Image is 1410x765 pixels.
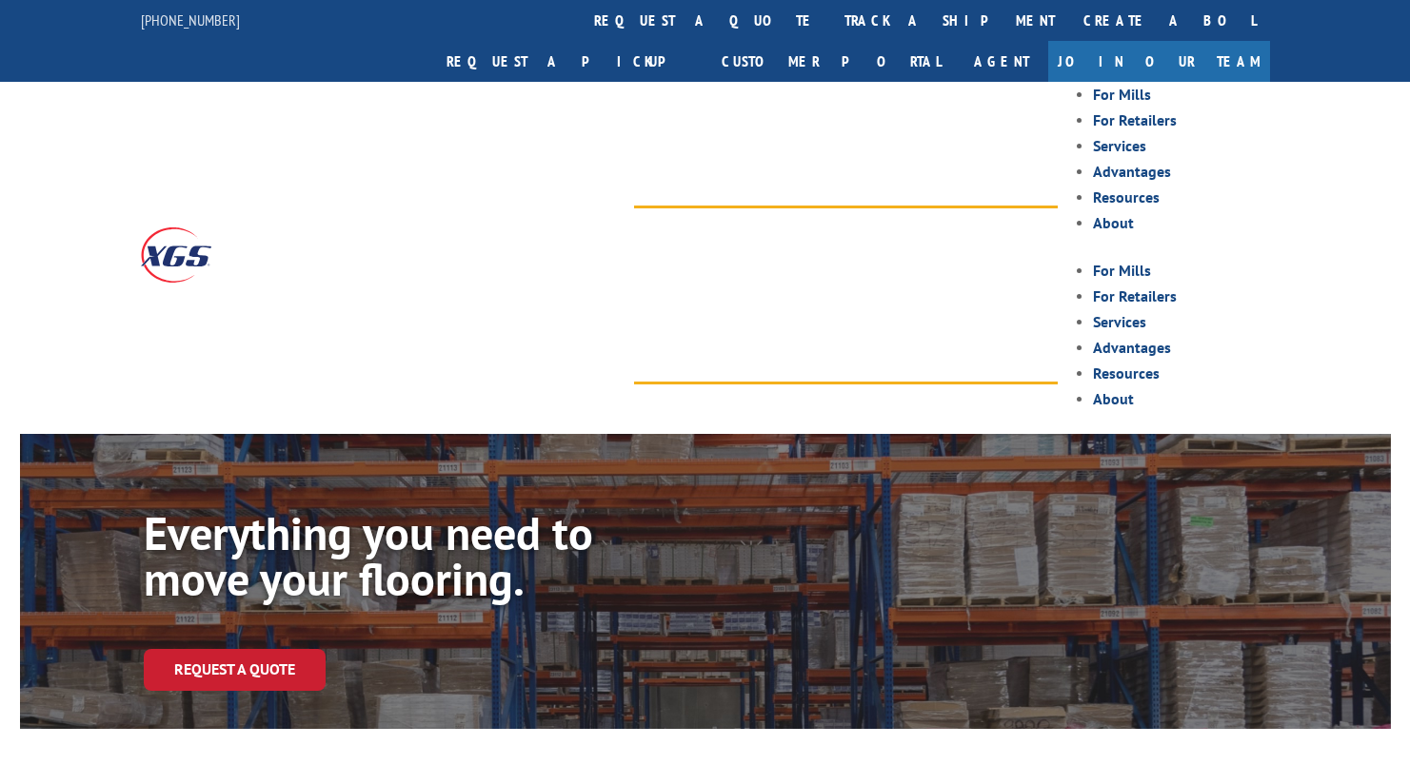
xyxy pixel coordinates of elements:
[1093,213,1134,232] a: About
[144,510,715,611] h1: Everything you need to move your flooring.
[955,41,1048,82] a: Agent
[432,41,707,82] a: Request a pickup
[1093,312,1146,331] a: Services
[1093,286,1177,305] a: For Retailers
[1093,187,1160,206] a: Resources
[1093,162,1171,181] a: Advantages
[707,41,955,82] a: Customer Portal
[1093,338,1171,357] a: Advantages
[1093,110,1177,129] a: For Retailers
[1093,85,1151,104] a: For Mills
[144,649,326,690] a: Request a Quote
[1093,261,1151,280] a: For Mills
[1093,136,1146,155] a: Services
[1093,389,1134,408] a: About
[1048,41,1270,82] a: Join Our Team
[141,10,240,29] a: [PHONE_NUMBER]
[1093,363,1160,382] a: Resources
